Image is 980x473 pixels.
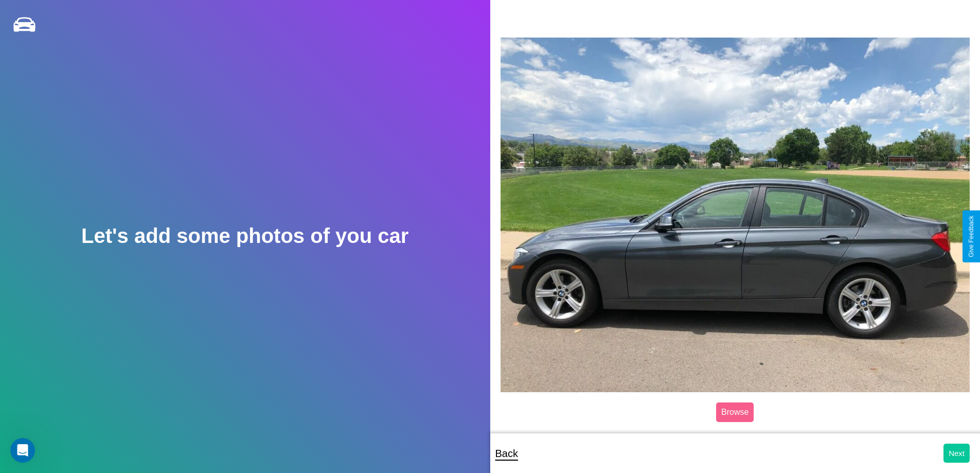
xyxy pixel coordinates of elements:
[968,216,975,257] div: Give Feedback
[81,224,408,248] h2: Let's add some photos of you car
[943,444,970,463] button: Next
[716,402,754,422] label: Browse
[10,438,35,463] iframe: Intercom live chat
[501,38,970,392] img: posted
[495,444,518,463] p: Back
